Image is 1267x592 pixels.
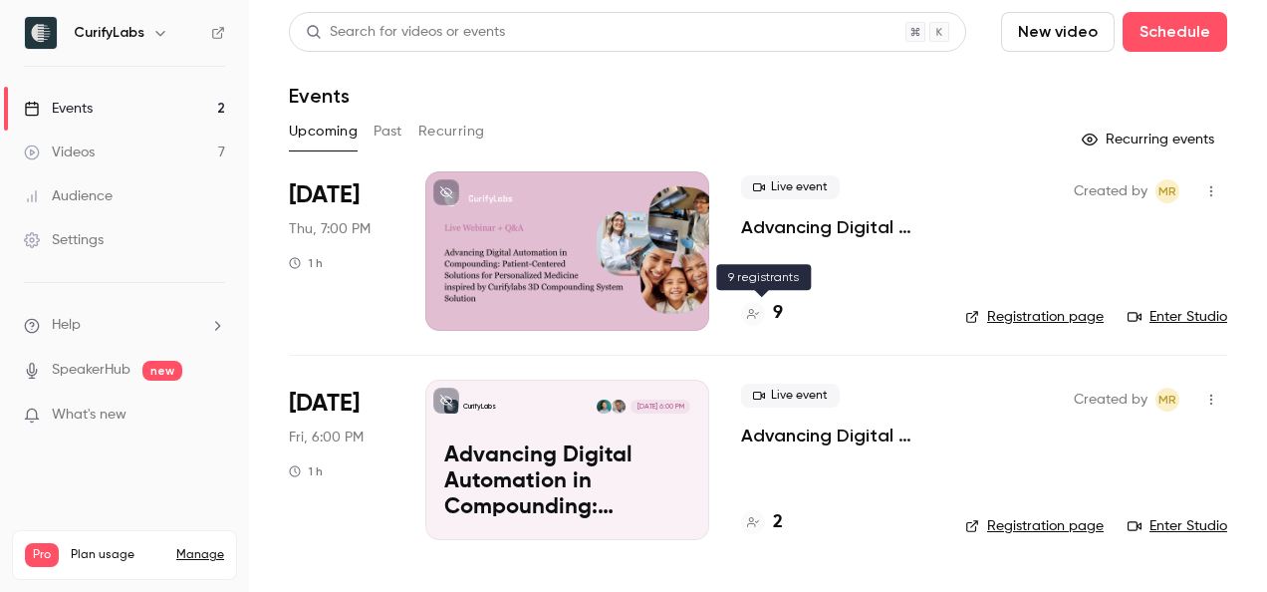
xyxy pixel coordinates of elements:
span: new [142,361,182,381]
span: MR [1158,179,1176,203]
span: Fri, 6:00 PM [289,428,364,447]
button: Recurring events [1073,124,1227,155]
h4: 9 [773,300,783,327]
a: 9 [741,300,783,327]
img: Niklas Sandler [612,400,626,414]
a: Enter Studio [1128,307,1227,327]
div: Settings [24,230,104,250]
a: Advancing Digital Automation in Compounding: Patient-Centered Solutions for Personalized Medicine... [741,424,933,447]
div: Sep 19 Fri, 6:00 PM (Europe/Helsinki) [289,380,393,539]
span: Pro [25,543,59,567]
span: What's new [52,405,127,426]
img: Ludmila Hrižanovska [597,400,611,414]
span: Help [52,315,81,336]
a: Manage [176,547,224,563]
button: New video [1001,12,1115,52]
div: Events [24,99,93,119]
div: Audience [24,186,113,206]
span: Created by [1074,388,1147,412]
div: 1 h [289,255,323,271]
span: MR [1158,388,1176,412]
a: Advancing Digital Automation in Compounding: Patient-Centered Solutions for Personalized Medicine... [425,380,709,539]
p: Advancing Digital Automation in Compounding: Patient-Centered Solutions for Personalized Medicine... [444,444,690,520]
button: Schedule [1123,12,1227,52]
span: Plan usage [71,547,164,563]
p: CurifyLabs [463,402,496,412]
span: Marion Roussel [1155,388,1179,412]
a: Advancing Digital Automation in Compounding: Patient-Centered Solutions for Personalized Medicine... [741,215,933,239]
h4: 2 [773,509,783,536]
div: Sep 18 Thu, 7:00 PM (Europe/Helsinki) [289,171,393,331]
img: CurifyLabs [25,17,57,49]
span: Created by [1074,179,1147,203]
span: [DATE] 6:00 PM [631,400,689,414]
div: 1 h [289,463,323,479]
a: Enter Studio [1128,516,1227,536]
span: Live event [741,384,840,408]
a: 2 [741,509,783,536]
a: Registration page [965,516,1104,536]
a: Registration page [965,307,1104,327]
li: help-dropdown-opener [24,315,225,336]
iframe: Noticeable Trigger [201,407,225,425]
button: Recurring [418,116,485,148]
span: Live event [741,175,840,199]
h6: CurifyLabs [74,23,144,43]
h1: Events [289,84,350,108]
span: Marion Roussel [1155,179,1179,203]
span: Thu, 7:00 PM [289,219,371,239]
div: Videos [24,143,95,162]
button: Past [374,116,402,148]
a: SpeakerHub [52,360,130,381]
span: [DATE] [289,388,360,420]
div: Search for videos or events [306,22,505,43]
span: [DATE] [289,179,360,211]
button: Upcoming [289,116,358,148]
